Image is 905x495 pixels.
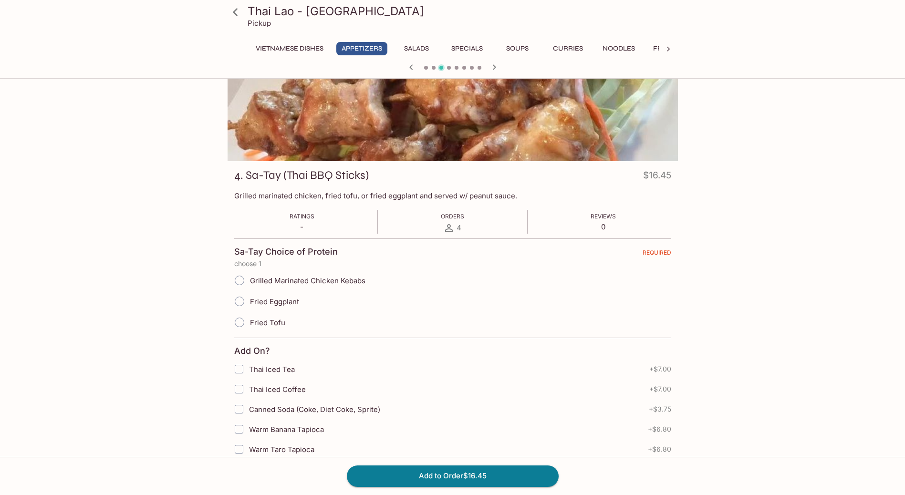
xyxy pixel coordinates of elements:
p: Pickup [248,19,271,28]
button: Salads [395,42,438,55]
button: Fried Rice [648,42,696,55]
span: + $3.75 [649,405,671,413]
span: Reviews [591,213,616,220]
h3: 4. Sa-Tay (Thai BBQ Sticks) [234,168,369,183]
h4: $16.45 [643,168,671,186]
h3: Thai Lao - [GEOGRAPHIC_DATA] [248,4,674,19]
span: Canned Soda (Coke, Diet Coke, Sprite) [249,405,380,414]
span: + $6.80 [648,425,671,433]
button: Specials [446,42,489,55]
p: - [290,222,314,231]
p: 0 [591,222,616,231]
span: + $7.00 [649,365,671,373]
span: Orders [441,213,464,220]
p: choose 1 [234,260,671,268]
button: Add to Order$16.45 [347,465,559,486]
button: Vietnamese Dishes [250,42,329,55]
span: Grilled Marinated Chicken Kebabs [250,276,365,285]
span: Thai Iced Tea [249,365,295,374]
p: Grilled marinated chicken, fried tofu, or fried eggplant and served w/ peanut sauce. [234,191,671,200]
button: Appetizers [336,42,387,55]
button: Soups [496,42,539,55]
button: Curries [547,42,590,55]
button: Noodles [597,42,640,55]
div: 4. Sa-Tay (Thai BBQ Sticks) [228,35,678,161]
span: 4 [457,223,461,232]
span: REQUIRED [643,249,671,260]
span: Warm Banana Tapioca [249,425,324,434]
h4: Sa-Tay Choice of Protein [234,247,338,257]
span: + $7.00 [649,385,671,393]
span: Thai Iced Coffee [249,385,306,394]
span: Ratings [290,213,314,220]
span: + $6.80 [648,445,671,453]
span: Fried Eggplant [250,297,299,306]
span: Warm Taro Tapioca [249,445,314,454]
h4: Add On? [234,346,270,356]
span: Fried Tofu [250,318,285,327]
